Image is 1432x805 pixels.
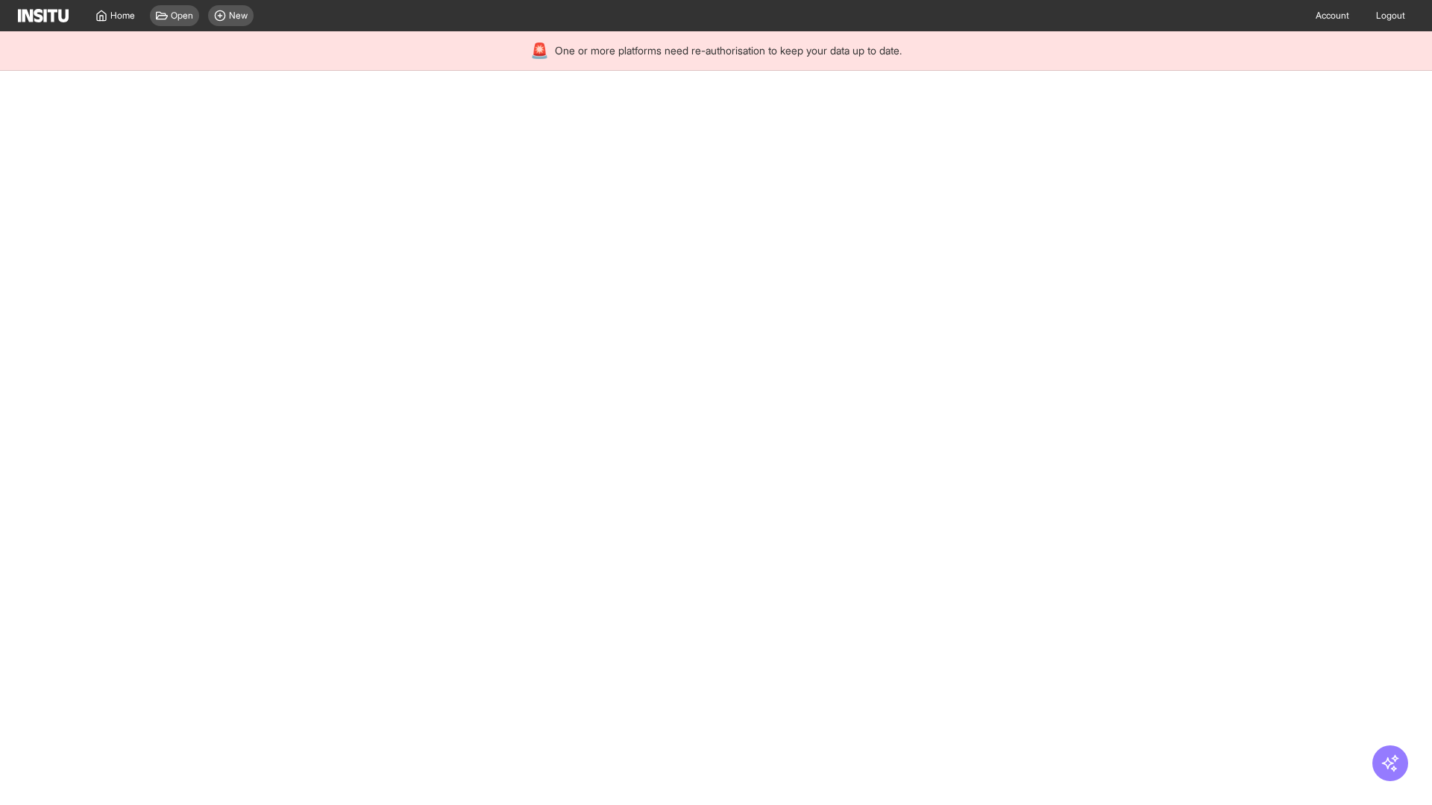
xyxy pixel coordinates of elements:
[229,10,248,22] span: New
[18,9,69,22] img: Logo
[171,10,193,22] span: Open
[110,10,135,22] span: Home
[555,43,902,58] span: One or more platforms need re-authorisation to keep your data up to date.
[530,40,549,61] div: 🚨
